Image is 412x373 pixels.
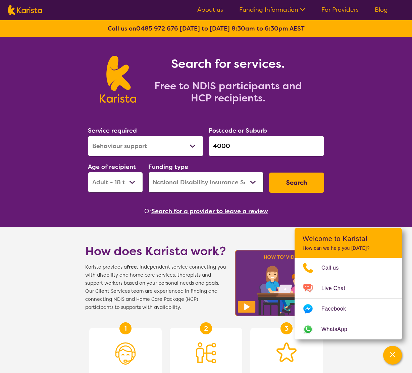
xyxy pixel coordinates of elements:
[85,263,226,312] span: Karista provides a , independent service connecting you with disability and home care services, t...
[200,322,212,334] div: 2
[209,136,324,156] input: Type
[88,127,137,135] label: Service required
[269,173,324,193] button: Search
[196,342,216,363] img: Person being matched to services icon
[197,6,223,14] a: About us
[276,342,297,362] img: Star icon
[148,163,188,171] label: Funding type
[303,245,394,251] p: How can we help you [DATE]?
[321,283,353,293] span: Live Chat
[144,80,312,104] h2: Free to NDIS participants and HCP recipients.
[127,264,137,270] b: free
[144,56,312,72] h1: Search for services.
[321,324,355,334] span: WhatsApp
[119,322,132,334] div: 1
[100,56,136,103] img: Karista logo
[151,206,268,216] button: Search for a provider to leave a review
[115,342,136,365] img: Person with headset icon
[136,25,178,33] a: 0485 972 676
[321,6,359,14] a: For Providers
[375,6,388,14] a: Blog
[88,163,136,171] label: Age of recipient
[321,304,354,314] span: Facebook
[295,258,402,339] ul: Choose channel
[383,346,402,365] button: Channel Menu
[85,243,226,259] h1: How does Karista work?
[233,248,331,318] img: Karista video
[295,319,402,339] a: Web link opens in a new tab.
[295,228,402,339] div: Channel Menu
[321,263,347,273] span: Call us
[280,322,293,334] div: 3
[209,127,267,135] label: Postcode or Suburb
[108,25,305,33] b: Call us on [DATE] to [DATE] 8:30am to 6:30pm AEST
[239,6,305,14] a: Funding Information
[144,206,151,216] span: Or
[8,5,42,15] img: Karista logo
[303,235,394,243] h2: Welcome to Karista!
